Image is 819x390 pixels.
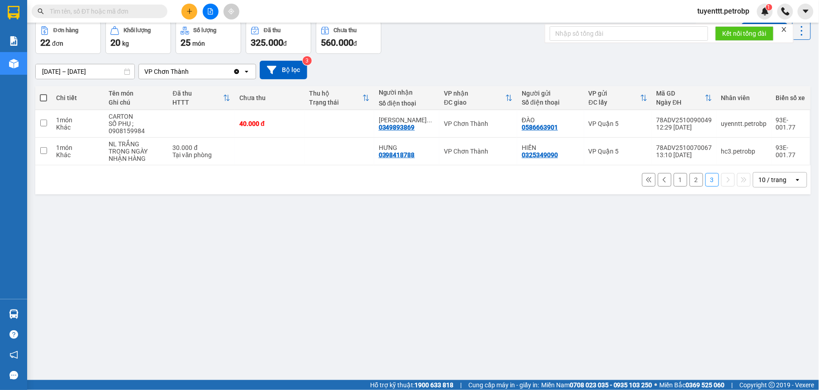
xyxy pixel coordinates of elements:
th: Toggle SortBy [584,86,652,110]
div: 93E-001.77 [776,144,805,159]
div: 12:29 [DATE] [657,124,712,131]
span: Kết nối tổng đài [723,29,767,39]
img: icon-new-feature [761,7,769,15]
strong: 1900 633 818 [414,381,453,389]
div: VP Quận 5 [589,148,648,155]
span: caret-down [802,7,810,15]
div: CARTON [109,113,164,120]
svg: open [243,68,250,75]
div: 78ADV2510090049 [657,116,712,124]
input: Tìm tên, số ĐT hoặc mã đơn [50,6,157,16]
div: HIỀN [522,144,580,151]
span: 25 [181,37,190,48]
div: VP nhận [444,90,505,97]
button: Đơn hàng22đơn [35,21,101,54]
span: question-circle [10,330,18,339]
th: Toggle SortBy [439,86,517,110]
button: Đã thu325.000đ [246,21,311,54]
span: aim [228,8,234,14]
div: HTTT [173,99,224,106]
img: logo-vxr [8,6,19,19]
input: Select a date range. [36,64,134,79]
div: Khối lượng [124,27,151,34]
th: Toggle SortBy [652,86,717,110]
span: Miền Bắc [660,380,725,390]
div: VP Chơn Thành [444,148,513,155]
svg: open [794,176,801,183]
div: 30.000 đ [173,144,231,151]
div: Số điện thoại [379,100,435,107]
button: Kết nối tổng đài [715,26,774,41]
button: 2 [690,173,703,187]
button: Bộ lọc [260,61,307,79]
button: Khối lượng20kg [105,21,171,54]
div: Tên món [109,90,164,97]
div: Đơn hàng [53,27,78,34]
img: phone-icon [781,7,790,15]
div: Chưa thu [239,94,300,101]
strong: 0369 525 060 [686,381,725,389]
div: 0398418788 [379,151,415,159]
div: HƯNG [379,144,435,151]
div: Đã thu [264,27,281,34]
div: Ghi chú [109,99,164,106]
div: ĐC giao [444,99,505,106]
span: ... [427,116,433,124]
sup: 1 [766,4,772,10]
div: 0586663901 [522,124,558,131]
span: plus [186,8,193,14]
button: 3 [705,173,719,187]
div: 93E-001.77 [776,116,805,131]
svg: Clear value [233,68,240,75]
button: 1 [674,173,687,187]
span: | [732,380,733,390]
div: ĐC lấy [589,99,640,106]
div: 0325349090 [522,151,558,159]
span: message [10,371,18,380]
span: close [781,26,787,33]
span: đ [283,40,287,47]
div: NL TRẮNG [109,140,164,148]
span: | [460,380,462,390]
span: món [192,40,205,47]
input: Nhập số tổng đài [550,26,708,41]
span: Miền Nam [541,380,652,390]
div: 78ADV2510070067 [657,144,712,151]
div: Đã thu [173,90,224,97]
span: tuyenttt.petrobp [690,5,757,17]
div: 1 món [56,116,100,124]
sup: 3 [303,56,312,65]
span: 22 [40,37,50,48]
button: Chưa thu560.000đ [316,21,381,54]
span: file-add [207,8,214,14]
div: Chưa thu [334,27,357,34]
div: HỒNG TRÀ NGÔ GIA [379,116,435,124]
div: hc3.petrobp [721,148,767,155]
div: VP Quận 5 [589,120,648,127]
span: đơn [52,40,63,47]
div: VP Chơn Thành [144,67,189,76]
button: file-add [203,4,219,19]
div: VP gửi [589,90,640,97]
div: Chi tiết [56,94,100,101]
div: Tại văn phòng [173,151,231,159]
input: Selected VP Chơn Thành. [190,67,190,76]
span: Hỗ trợ kỹ thuật: [370,380,453,390]
img: solution-icon [9,36,19,46]
div: TRONG NGÀY NHẬN HÀNG [109,148,164,162]
div: Thu hộ [309,90,362,97]
span: đ [353,40,357,47]
span: Cung cấp máy in - giấy in: [468,380,539,390]
div: ĐÀO [522,116,580,124]
div: Người gửi [522,90,580,97]
div: Số điện thoại [522,99,580,106]
div: uyenntt.petrobp [721,120,767,127]
img: warehouse-icon [9,59,19,68]
div: Số lượng [194,27,217,34]
div: Ngày ĐH [657,99,705,106]
div: SỐ PHỤ ; 0908159984 [109,120,164,135]
div: Khác [56,151,100,159]
span: 560.000 [321,37,353,48]
div: Biển số xe [776,94,805,101]
th: Toggle SortBy [305,86,374,110]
